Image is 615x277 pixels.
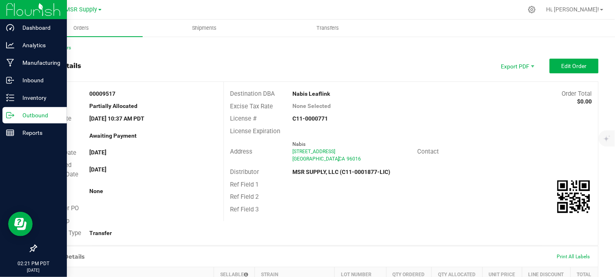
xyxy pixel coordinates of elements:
[292,149,335,154] span: [STREET_ADDRESS]
[14,93,63,103] p: Inventory
[14,110,63,120] p: Outbound
[230,148,252,155] span: Address
[292,90,330,97] strong: Nabis Leaflink
[493,59,542,73] li: Export PDF
[230,128,280,135] span: License Expiration
[292,141,305,147] span: Nabis
[14,58,63,68] p: Manufacturing
[89,90,115,97] strong: 00009517
[89,166,106,173] strong: [DATE]
[230,181,259,188] span: Ref Field 1
[20,20,143,37] a: Orders
[62,24,100,32] span: Orders
[230,115,257,122] span: License #
[557,180,590,213] qrcode: 00009517
[230,193,259,200] span: Ref Field 2
[305,24,350,32] span: Transfers
[527,6,537,13] div: Manage settings
[292,156,339,162] span: [GEOGRAPHIC_DATA]
[557,180,590,213] img: Scan me!
[6,111,14,119] inline-svg: Outbound
[6,24,14,32] inline-svg: Dashboard
[89,230,112,236] strong: Transfer
[347,156,361,162] span: 96016
[181,24,228,32] span: Shipments
[292,115,328,122] strong: C11-0000771
[338,156,345,162] span: CA
[14,75,63,85] p: Inbound
[89,132,137,139] strong: Awaiting Payment
[14,40,63,50] p: Analytics
[8,212,33,236] iframe: Resource center
[14,23,63,33] p: Dashboard
[417,148,439,155] span: Contact
[65,6,97,13] span: MSR Supply
[550,59,599,73] button: Edit Order
[266,20,389,37] a: Transfers
[546,6,600,13] span: Hi, [PERSON_NAME]!
[4,260,63,267] p: 02:21 PM PDT
[6,76,14,84] inline-svg: Inbound
[230,206,259,213] span: Ref Field 3
[292,169,390,175] strong: MSR SUPPLY, LLC (C11-0001877-LIC)
[292,103,331,109] strong: None Selected
[89,103,137,109] strong: Partially Allocated
[89,188,103,194] strong: None
[89,115,144,122] strong: [DATE] 10:37 AM PDT
[6,59,14,67] inline-svg: Manufacturing
[143,20,266,37] a: Shipments
[562,90,592,97] span: Order Total
[230,168,259,176] span: Distributor
[6,41,14,49] inline-svg: Analytics
[230,103,273,110] span: Excise Tax Rate
[14,128,63,138] p: Reports
[557,254,590,259] span: Print All Labels
[89,149,106,156] strong: [DATE]
[6,94,14,102] inline-svg: Inventory
[577,98,592,105] strong: $0.00
[562,63,587,69] span: Edit Order
[4,267,63,273] p: [DATE]
[6,129,14,137] inline-svg: Reports
[230,90,275,97] span: Destination DBA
